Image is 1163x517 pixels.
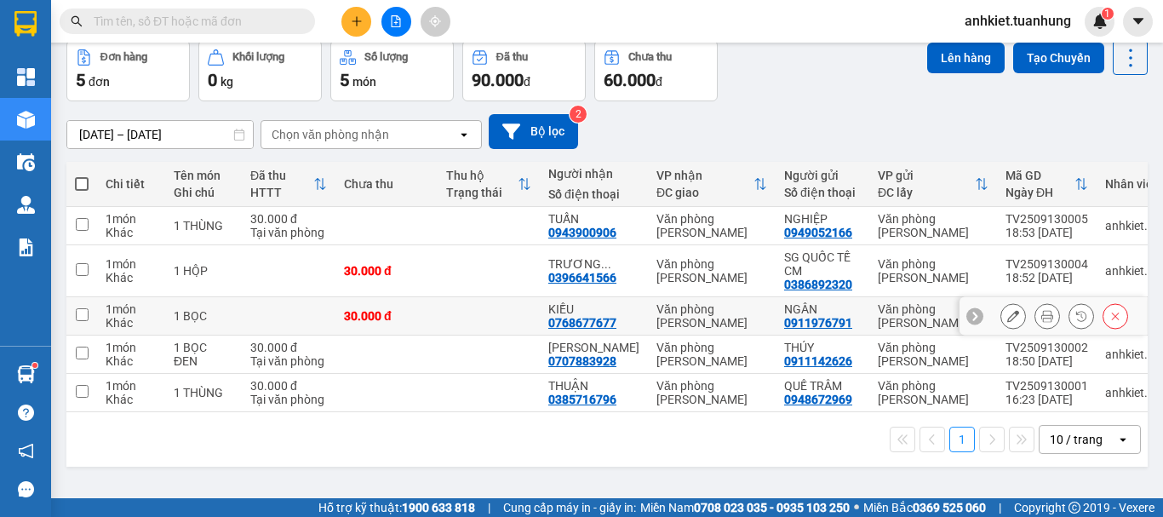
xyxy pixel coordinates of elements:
[232,51,284,63] div: Khối lượng
[242,162,335,207] th: Toggle SortBy
[1005,212,1088,226] div: TV2509130005
[174,186,233,199] div: Ghi chú
[106,354,157,368] div: Khác
[878,341,988,368] div: Văn phòng [PERSON_NAME]
[174,309,233,323] div: 1 BỌC
[381,7,411,37] button: file-add
[472,70,524,90] span: 90.000
[1102,8,1114,20] sup: 1
[17,68,35,86] img: dashboard-icon
[601,257,611,271] span: ...
[8,37,324,59] li: 85 [PERSON_NAME]
[402,501,475,514] strong: 1900 633 818
[656,75,662,89] span: đ
[17,111,35,129] img: warehouse-icon
[106,316,157,330] div: Khác
[503,498,636,517] span: Cung cấp máy in - giấy in:
[548,341,639,354] div: QUÁCH NGHI
[100,51,147,63] div: Đơn hàng
[250,226,327,239] div: Tại văn phòng
[784,354,852,368] div: 0911142626
[1005,186,1074,199] div: Ngày ĐH
[640,498,850,517] span: Miền Nam
[318,498,475,517] span: Hỗ trợ kỹ thuật:
[340,70,349,90] span: 5
[951,10,1085,32] span: anhkiet.tuanhung
[1013,43,1104,73] button: Tạo Chuyến
[174,264,233,278] div: 1 HỘP
[250,186,313,199] div: HTTT
[17,238,35,256] img: solution-icon
[106,302,157,316] div: 1 món
[548,212,639,226] div: TUẤN
[18,443,34,459] span: notification
[106,177,157,191] div: Chi tiết
[18,405,34,421] span: question-circle
[429,15,441,27] span: aim
[656,169,753,182] div: VP nhận
[604,70,656,90] span: 60.000
[208,70,217,90] span: 0
[784,186,861,199] div: Số điện thoại
[1000,303,1026,329] div: Sửa đơn hàng
[344,177,429,191] div: Chưa thu
[927,43,1005,73] button: Lên hàng
[594,40,718,101] button: Chưa thu60.000đ
[784,169,861,182] div: Người gửi
[784,278,852,291] div: 0386892320
[949,427,975,452] button: 1
[98,62,112,76] span: phone
[250,379,327,393] div: 30.000 đ
[8,59,324,80] li: 02839.63.63.63
[878,186,975,199] div: ĐC lấy
[548,187,639,201] div: Số điện thoại
[250,169,313,182] div: Đã thu
[330,40,454,101] button: Số lượng5món
[17,365,35,383] img: warehouse-icon
[784,341,861,354] div: THÚY
[656,257,767,284] div: Văn phòng [PERSON_NAME]
[548,257,639,271] div: TRƯƠNG MINH LAB
[446,169,518,182] div: Thu hộ
[438,162,540,207] th: Toggle SortBy
[869,162,997,207] th: Toggle SortBy
[106,226,157,239] div: Khác
[1068,502,1080,514] span: copyright
[548,167,639,181] div: Người nhận
[98,41,112,55] span: environment
[656,341,767,368] div: Văn phòng [PERSON_NAME]
[94,12,295,31] input: Tìm tên, số ĐT hoặc mã đơn
[250,212,327,226] div: 30.000 đ
[489,114,578,149] button: Bộ lọc
[784,250,861,278] div: SG QUỐC TẾ CM
[628,51,672,63] div: Chưa thu
[174,169,233,182] div: Tên món
[71,15,83,27] span: search
[999,498,1001,517] span: |
[17,196,35,214] img: warehouse-icon
[14,11,37,37] img: logo-vxr
[8,106,192,172] b: GỬI : Văn phòng [PERSON_NAME]
[272,126,389,143] div: Chọn văn phòng nhận
[174,219,233,233] div: 1 THÙNG
[67,121,253,148] input: Select a date range.
[548,226,616,239] div: 0943900906
[1005,341,1088,354] div: TV2509130002
[1131,14,1146,29] span: caret-down
[548,393,616,406] div: 0385716796
[1005,393,1088,406] div: 16:23 [DATE]
[854,504,859,511] span: ⚪️
[106,257,157,271] div: 1 món
[250,341,327,354] div: 30.000 đ
[106,341,157,354] div: 1 món
[106,271,157,284] div: Khác
[106,379,157,393] div: 1 món
[548,379,639,393] div: THUẬN
[1005,379,1088,393] div: TV2509130001
[1005,169,1074,182] div: Mã GD
[548,354,616,368] div: 0707883928
[570,106,587,123] sup: 2
[694,501,850,514] strong: 0708 023 035 - 0935 103 250
[1092,14,1108,29] img: icon-new-feature
[524,75,530,89] span: đ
